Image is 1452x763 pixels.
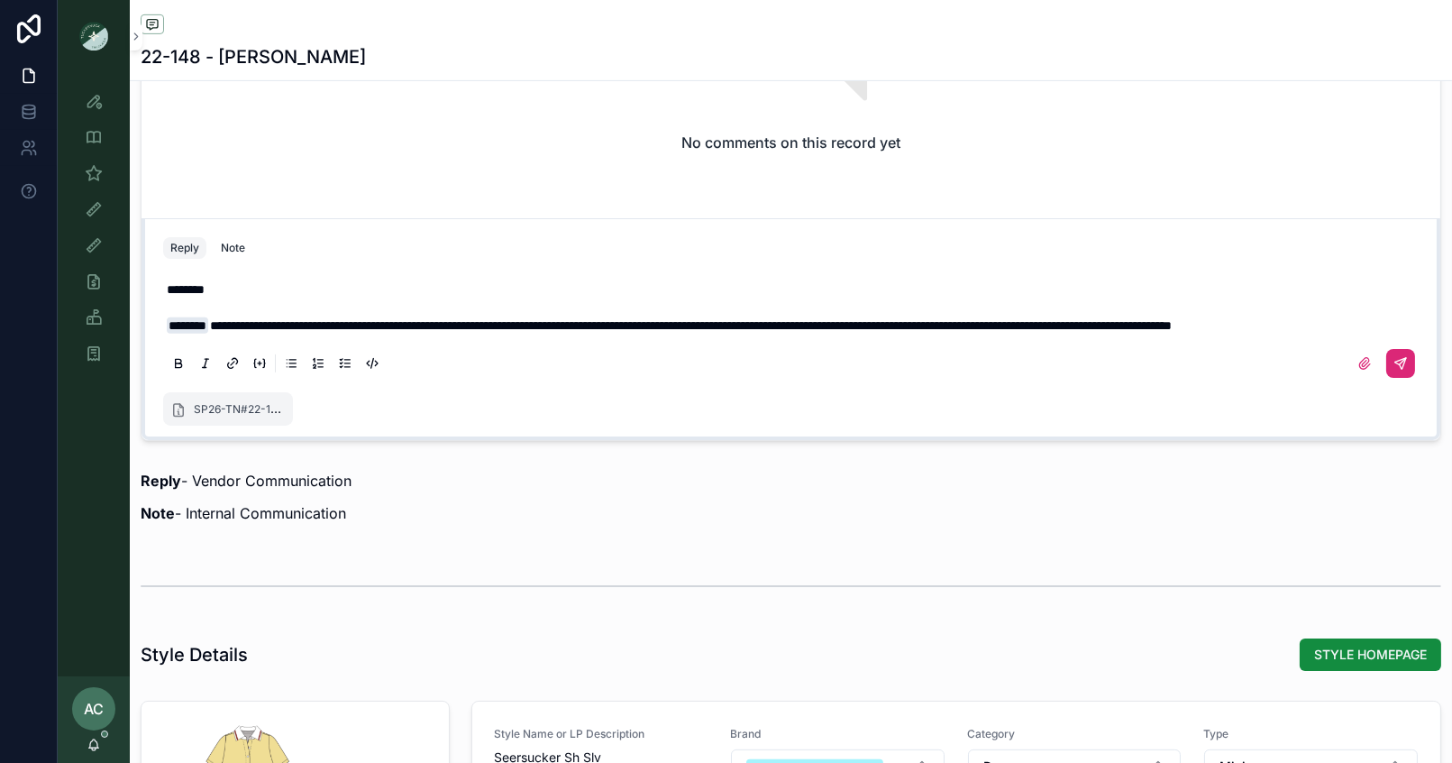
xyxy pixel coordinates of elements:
[730,727,945,741] span: Brand
[141,472,181,490] strong: Reply
[221,241,245,255] div: Note
[1314,646,1427,664] span: STYLE HOMEPAGE
[1203,727,1419,741] span: Type
[79,22,108,51] img: App logo
[494,727,709,741] span: Style Name or LP Description
[141,502,1441,524] p: - Internal Communication
[194,400,575,416] span: SP26-TN#22-148 Seersucker Sh Slv Button Front Dress_Proto_[DATE].xlsx
[58,72,130,393] div: scrollable content
[163,237,206,259] button: Reply
[141,642,248,667] h1: Style Details
[141,504,175,522] strong: Note
[681,132,900,153] h2: No comments on this record yet
[141,470,1441,492] p: - Vendor Communication
[214,237,252,259] button: Note
[141,44,366,69] h1: 22-148 - [PERSON_NAME]
[84,698,104,720] span: AC
[1300,639,1441,671] button: STYLE HOMEPAGE
[967,727,1183,741] span: Category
